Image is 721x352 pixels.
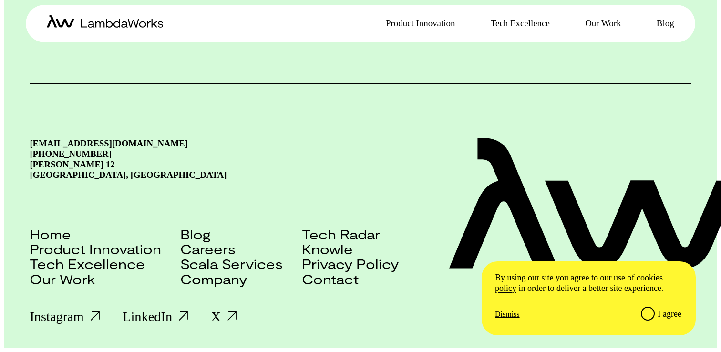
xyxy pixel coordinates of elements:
a: Company [180,272,247,287]
a: Scala Services [180,257,283,271]
div: I agree [658,309,681,320]
p: Blog [657,16,674,30]
a: Knowle [302,242,353,257]
p: Dismiss [495,310,520,319]
a: Product Innovation [30,242,161,257]
a: Home [30,227,71,242]
a: Blog [180,227,211,242]
a: Privacy Policy [302,257,399,271]
a: Our Work [30,272,95,287]
a: LinkedIn [123,309,188,324]
a: Our Work [574,16,621,30]
a: X [211,309,237,324]
a: Product Innovation [374,16,455,30]
p: Our Work [585,16,621,30]
a: Instagram [30,309,100,324]
a: Careers [180,242,236,257]
a: /cookie-and-privacy-policy [495,273,663,293]
p: Tech Excellence [491,16,550,30]
a: Tech Excellence [30,257,145,271]
p: By using our site you agree to our in order to deliver a better site experience. [495,273,681,294]
a: Blog [645,16,674,30]
a: Tech Radar [302,227,380,242]
a: Contact [302,272,359,287]
a: Tech Excellence [479,16,550,30]
p: Product Innovation [386,16,455,30]
h3: [EMAIL_ADDRESS][DOMAIN_NAME] [PHONE_NUMBER] [PERSON_NAME] 12 [GEOGRAPHIC_DATA], [GEOGRAPHIC_DATA] [30,138,691,180]
a: home-icon [47,15,163,32]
